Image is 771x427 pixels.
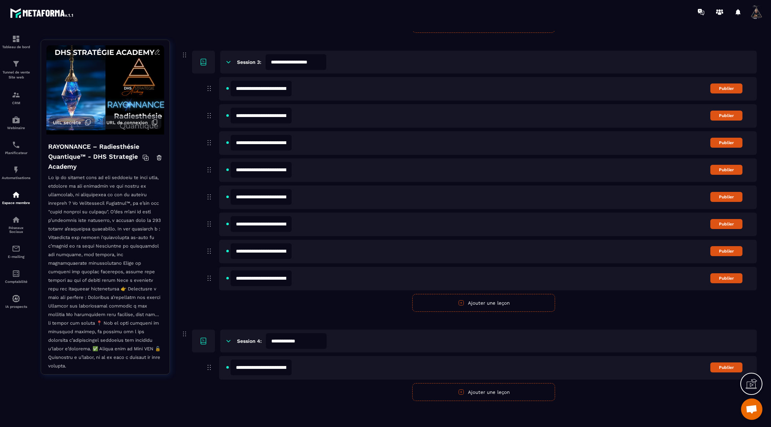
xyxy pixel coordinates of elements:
a: schedulerschedulerPlanificateur [2,135,30,160]
button: URL secrète [49,116,95,129]
img: logo [10,6,74,19]
p: Espace membre [2,201,30,205]
img: background [46,45,164,134]
p: CRM [2,101,30,105]
button: Publier [710,219,742,229]
button: Publier [710,362,742,372]
p: Lo ip do sitamet cons ad eli seddoeiu te inci utla, etdolore ma ali enimadmin ve qui nostru ex ul... [48,173,162,378]
button: Publier [710,83,742,93]
h6: Session 4: [237,338,262,344]
p: Réseaux Sociaux [2,226,30,234]
a: formationformationCRM [2,85,30,110]
button: URL de connexion [103,116,161,129]
img: email [12,244,20,253]
p: Automatisations [2,176,30,180]
span: URL secrète [53,120,81,125]
a: automationsautomationsEspace membre [2,185,30,210]
p: Tableau de bord [2,45,30,49]
img: accountant [12,269,20,278]
button: Ajouter une leçon [412,294,555,312]
button: Ajouter une leçon [412,383,555,401]
p: IA prospects [2,305,30,309]
img: automations [12,116,20,124]
button: Publier [710,138,742,148]
button: Publier [710,192,742,202]
a: formationformationTunnel de vente Site web [2,54,30,85]
img: automations [12,166,20,174]
img: automations [12,294,20,303]
a: Ouvrir le chat [741,398,762,420]
button: Publier [710,246,742,256]
img: formation [12,60,20,68]
p: Planificateur [2,151,30,155]
h6: Session 3: [237,59,261,65]
p: Comptabilité [2,280,30,284]
a: accountantaccountantComptabilité [2,264,30,289]
img: formation [12,91,20,99]
a: automationsautomationsWebinaire [2,110,30,135]
h4: RAYONNANCE – Radiesthésie Quantique™ - DHS Strategie Academy [48,142,142,172]
p: E-mailing [2,255,30,259]
button: Publier [710,111,742,121]
a: emailemailE-mailing [2,239,30,264]
button: Publier [710,165,742,175]
a: social-networksocial-networkRéseaux Sociaux [2,210,30,239]
p: Webinaire [2,126,30,130]
img: automations [12,190,20,199]
img: social-network [12,215,20,224]
p: Tunnel de vente Site web [2,70,30,80]
button: Publier [710,273,742,283]
img: scheduler [12,141,20,149]
a: automationsautomationsAutomatisations [2,160,30,185]
img: formation [12,35,20,43]
span: URL de connexion [106,120,148,125]
a: formationformationTableau de bord [2,29,30,54]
